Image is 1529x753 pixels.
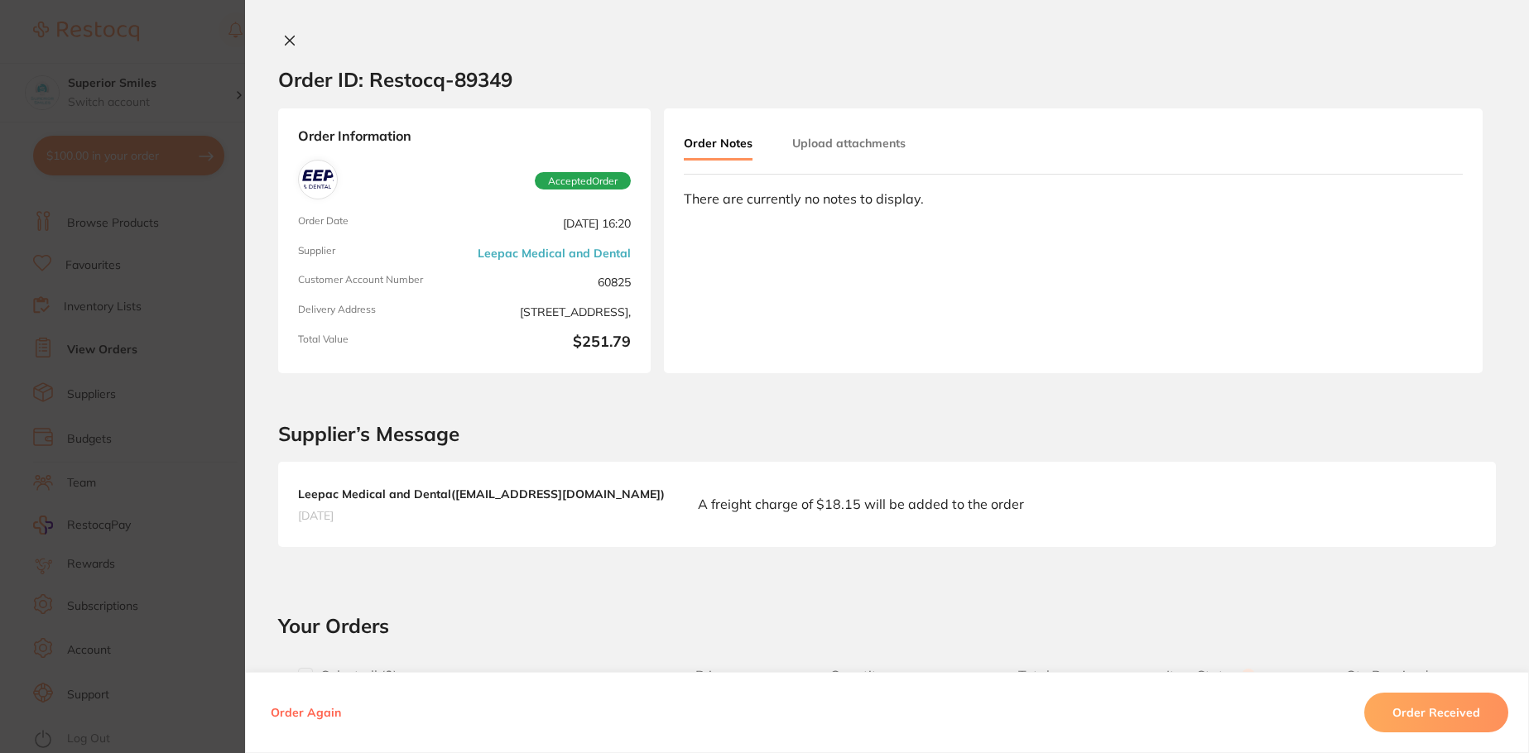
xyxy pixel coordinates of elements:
[792,128,906,158] button: Upload attachments
[698,495,1024,513] p: A freight charge of $18.15 will be added to the order
[769,668,945,683] span: Quantity
[684,191,1463,206] div: There are currently no notes to display.
[298,215,458,232] span: Order Date
[313,668,397,683] span: Select all ( 0 )
[302,164,334,195] img: Leepac Medical and Dental
[1300,668,1476,683] span: Qty Received
[471,304,631,320] span: [STREET_ADDRESS],
[684,128,752,161] button: Order Notes
[298,128,631,146] strong: Order Information
[298,274,458,290] span: Customer Account Number
[478,247,631,260] a: Leepac Medical and Dental
[298,304,458,320] span: Delivery Address
[1123,668,1299,683] span: Item Status
[1364,693,1508,732] button: Order Received
[652,668,769,683] span: Price
[298,333,458,353] span: Total Value
[278,423,1496,446] h2: Supplier’s Message
[946,668,1123,683] span: Total
[535,172,631,190] span: Accepted Order
[298,245,458,261] span: Supplier
[266,705,346,720] button: Order Again
[471,215,631,232] span: [DATE] 16:20
[298,487,665,501] b: Leepac Medical and Dental ( [EMAIL_ADDRESS][DOMAIN_NAME] )
[278,67,512,92] h2: Order ID: Restocq- 89349
[471,274,631,290] span: 60825
[278,613,1496,638] h2: Your Orders
[471,333,631,353] b: $251.79
[298,508,665,523] span: [DATE]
